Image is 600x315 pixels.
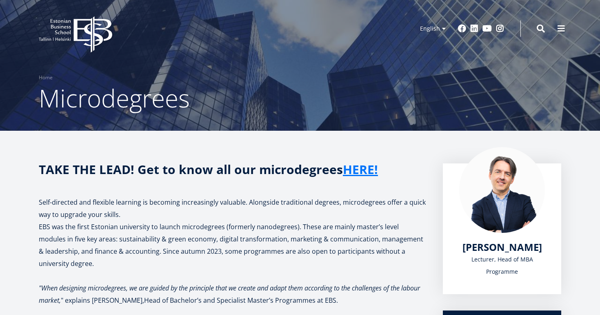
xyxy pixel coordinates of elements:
[39,221,427,270] p: EBS was the first Estonian university to launch microdegrees (formerly nanodegrees). These are ma...
[470,25,478,33] a: Linkedin
[459,253,545,278] div: Lecturer, Head of MBA Programme
[462,240,542,254] span: [PERSON_NAME]
[482,25,492,33] a: Youtube
[462,241,542,253] a: [PERSON_NAME]
[39,74,53,82] a: Home
[39,161,378,178] strong: TAKE THE LEAD! Get to know all our microdegrees
[459,147,545,233] img: Marko Rillo
[496,25,504,33] a: Instagram
[39,81,190,115] span: Microdegrees
[458,25,466,33] a: Facebook
[343,163,378,176] a: HERE!
[39,284,420,305] em: "When designing microdegrees, we are guided by the principle that we create and adapt them accord...
[39,196,427,221] p: Self-directed and flexible learning is becoming increasingly valuable. Alongside traditional degr...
